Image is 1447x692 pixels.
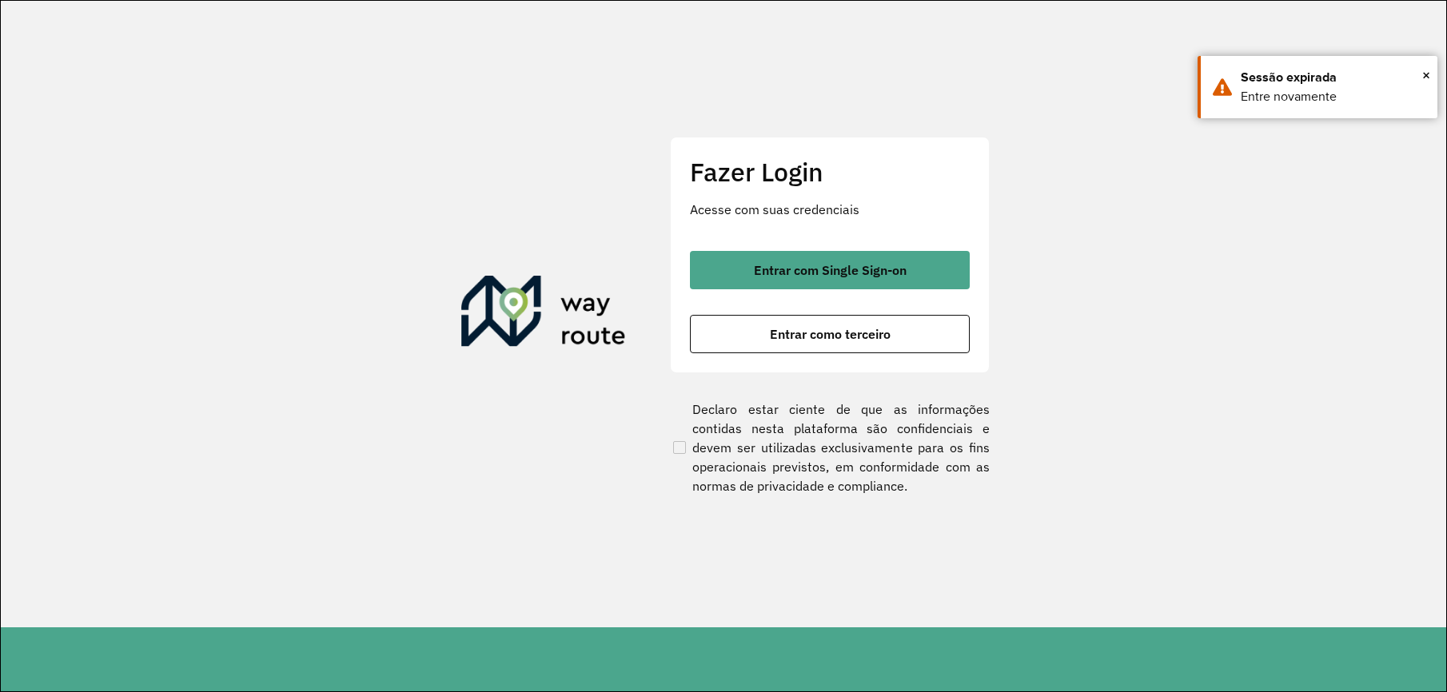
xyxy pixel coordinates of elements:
[461,276,626,352] img: Roteirizador AmbevTech
[690,315,970,353] button: button
[754,264,907,276] span: Entrar com Single Sign-on
[690,157,970,187] h2: Fazer Login
[1422,63,1430,87] button: Close
[670,400,990,495] label: Declaro estar ciente de que as informações contidas nesta plataforma são confidenciais e devem se...
[1422,63,1430,87] span: ×
[690,200,970,219] p: Acesse com suas credenciais
[1241,68,1425,87] div: Sessão expirada
[690,251,970,289] button: button
[770,328,891,340] span: Entrar como terceiro
[1241,87,1425,106] div: Entre novamente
